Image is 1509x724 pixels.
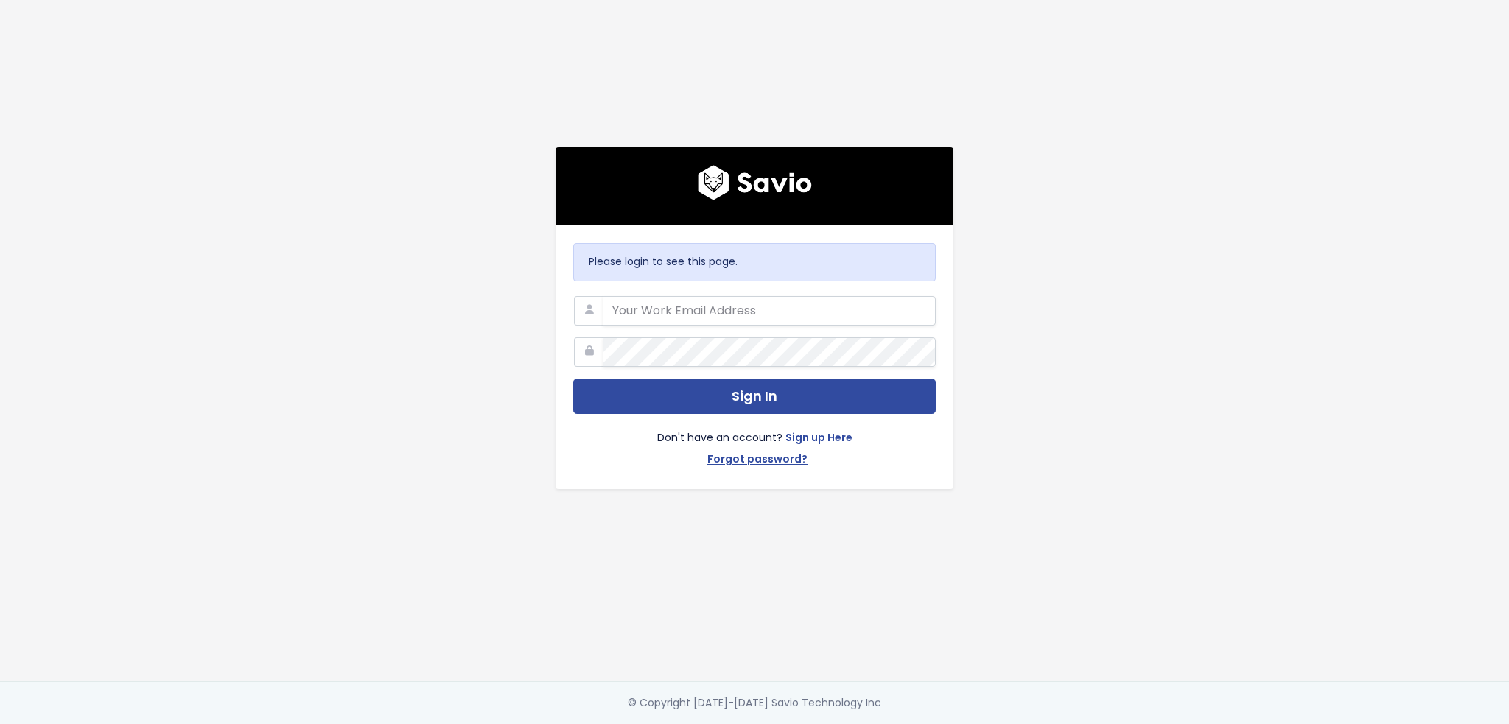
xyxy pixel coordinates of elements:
a: Sign up Here [785,429,852,450]
div: Don't have an account? [573,414,936,471]
img: logo600x187.a314fd40982d.png [698,165,812,200]
a: Forgot password? [707,450,808,471]
input: Your Work Email Address [603,296,936,326]
p: Please login to see this page. [589,253,920,271]
div: © Copyright [DATE]-[DATE] Savio Technology Inc [628,694,881,712]
button: Sign In [573,379,936,415]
